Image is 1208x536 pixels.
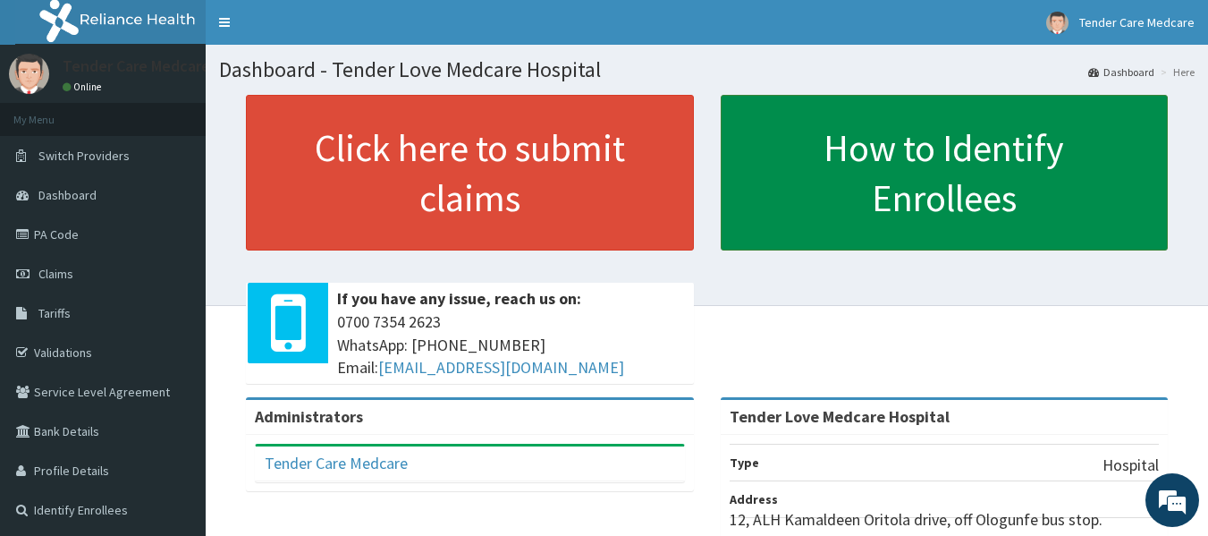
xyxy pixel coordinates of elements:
b: Address [730,491,778,507]
p: Hospital [1102,454,1159,477]
li: Here [1156,64,1195,80]
span: Tender Care Medcare [1079,14,1195,30]
strong: Tender Love Medcare Hospital [730,406,950,427]
span: Claims [38,266,73,282]
a: Online [63,81,106,93]
a: Dashboard [1088,64,1154,80]
span: 0700 7354 2623 WhatsApp: [PHONE_NUMBER] Email: [337,311,685,379]
b: If you have any issue, reach us on: [337,288,581,309]
b: Administrators [255,406,363,427]
b: Type [730,455,759,471]
span: Switch Providers [38,148,130,164]
span: Dashboard [38,187,97,203]
p: Tender Care Medcare [63,58,210,74]
img: User Image [9,54,49,94]
h1: Dashboard - Tender Love Medcare Hospital [219,58,1195,81]
a: Tender Care Medcare [265,453,408,473]
a: How to Identify Enrollees [721,95,1169,251]
img: User Image [1046,12,1069,34]
span: Tariffs [38,305,71,321]
a: Click here to submit claims [246,95,694,251]
a: [EMAIL_ADDRESS][DOMAIN_NAME] [378,357,624,378]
